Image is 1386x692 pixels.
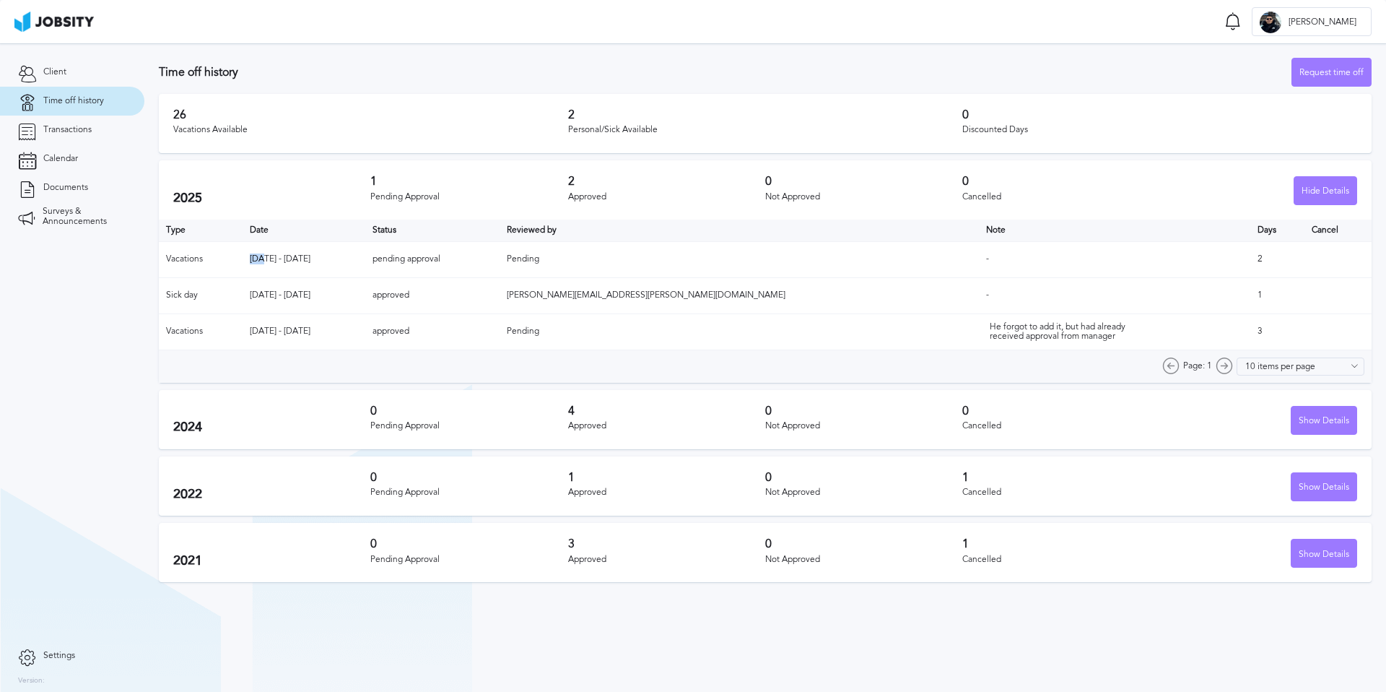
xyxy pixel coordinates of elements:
button: Hide Details [1294,176,1357,205]
div: Not Approved [765,488,962,498]
h3: 0 [962,108,1357,121]
img: ab4bad089aa723f57921c736e9817d99.png [14,12,94,32]
div: He forgot to add it, but had already received approval from manager [990,322,1134,342]
div: Vacations Available [173,125,568,135]
span: Settings [43,651,75,661]
button: I[PERSON_NAME] [1252,7,1372,36]
div: Pending Approval [370,488,567,498]
td: pending approval [365,241,500,277]
td: 3 [1250,313,1304,350]
h3: 1 [370,175,567,188]
div: Show Details [1291,407,1356,436]
h2: 2021 [173,553,370,568]
div: Cancelled [962,192,1159,202]
span: Client [43,67,66,77]
th: Toggle SortBy [365,220,500,241]
span: - [986,254,989,264]
h3: 0 [765,537,962,550]
h2: 2022 [173,487,370,502]
h3: Time off history [159,66,1291,79]
th: Type [159,220,243,241]
div: Discounted Days [962,125,1357,135]
span: - [986,290,989,300]
span: Pending [507,326,539,336]
td: Vacations [159,313,243,350]
button: Request time off [1291,58,1372,87]
h3: 26 [173,108,568,121]
h3: 0 [765,175,962,188]
h3: 4 [568,405,765,418]
div: Approved [568,488,765,498]
th: Days [1250,220,1304,241]
h2: 2025 [173,191,370,206]
h3: 0 [962,175,1159,188]
td: [DATE] - [DATE] [243,241,365,277]
td: 2 [1250,241,1304,277]
div: Not Approved [765,421,962,431]
h3: 0 [765,405,962,418]
th: Cancel [1304,220,1372,241]
h3: 0 [370,537,567,550]
button: Show Details [1291,539,1357,568]
div: I [1260,12,1281,33]
div: Pending Approval [370,555,567,565]
span: [PERSON_NAME][EMAIL_ADDRESS][PERSON_NAME][DOMAIN_NAME] [507,290,785,300]
td: Vacations [159,241,243,277]
span: Transactions [43,125,92,135]
div: Cancelled [962,421,1159,431]
div: Personal/Sick Available [568,125,963,135]
label: Version: [18,677,45,685]
h3: 1 [962,471,1159,484]
h3: 2 [568,108,963,121]
span: Surveys & Announcements [43,207,126,227]
h2: 2024 [173,420,370,435]
td: 1 [1250,277,1304,313]
span: Page: 1 [1183,361,1212,371]
div: Approved [568,555,765,565]
th: Toggle SortBy [243,220,365,241]
div: Request time off [1292,59,1371,87]
span: Pending [507,254,539,264]
div: Show Details [1291,540,1356,568]
h3: 3 [568,537,765,550]
div: Show Details [1291,473,1356,502]
td: approved [365,277,500,313]
td: [DATE] - [DATE] [243,277,365,313]
h3: 0 [765,471,962,484]
h3: 0 [370,471,567,484]
h3: 0 [962,405,1159,418]
h3: 2 [568,175,765,188]
td: [DATE] - [DATE] [243,313,365,350]
button: Show Details [1291,406,1357,435]
div: Not Approved [765,192,962,202]
button: Show Details [1291,472,1357,501]
div: Hide Details [1294,177,1356,206]
h3: 0 [370,405,567,418]
div: Not Approved [765,555,962,565]
h3: 1 [962,537,1159,550]
span: Time off history [43,96,104,106]
div: Cancelled [962,555,1159,565]
span: [PERSON_NAME] [1281,17,1364,27]
h3: 1 [568,471,765,484]
td: Sick day [159,277,243,313]
span: Documents [43,183,88,193]
div: Pending Approval [370,192,567,202]
th: Toggle SortBy [979,220,1250,241]
td: approved [365,313,500,350]
th: Toggle SortBy [500,220,979,241]
span: Calendar [43,154,78,164]
div: Pending Approval [370,421,567,431]
div: Approved [568,192,765,202]
div: Cancelled [962,488,1159,498]
div: Approved [568,421,765,431]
